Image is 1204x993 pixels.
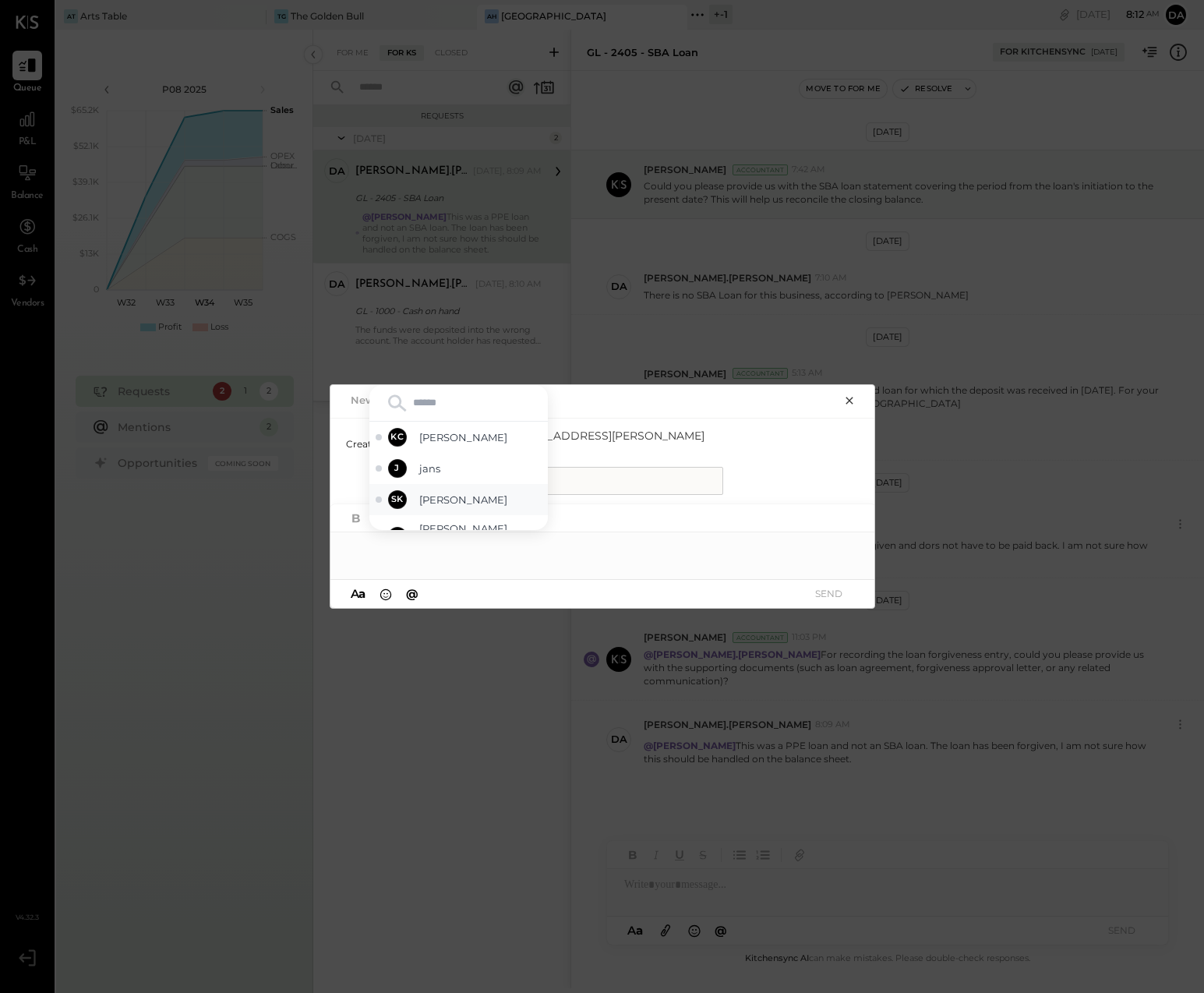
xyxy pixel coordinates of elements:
[369,484,548,515] div: Select Sarang Khandhar - Offline
[351,394,461,406] h2: New Queue Request
[390,431,404,443] span: KC
[394,462,400,475] span: J
[346,507,366,528] button: Bold
[401,585,423,603] button: @
[419,493,542,507] span: [PERSON_NAME]
[419,521,542,550] span: [PERSON_NAME].[PERSON_NAME]
[358,586,365,601] span: a
[391,493,404,506] span: SK
[346,475,393,487] label: Title
[419,430,542,445] span: [PERSON_NAME]
[369,422,548,453] div: Select Kinjal Chauhan - Offline
[369,453,548,484] div: Select jans - Offline
[346,438,397,450] label: Created by
[416,428,728,459] span: [PERSON_NAME][EMAIL_ADDRESS][PERSON_NAME][DOMAIN_NAME]
[369,515,548,557] div: Select david.stevenson - Offline
[406,586,418,601] span: @
[394,530,401,542] span: D
[346,585,371,603] button: Aa
[419,461,542,476] span: jans
[798,583,860,604] button: SEND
